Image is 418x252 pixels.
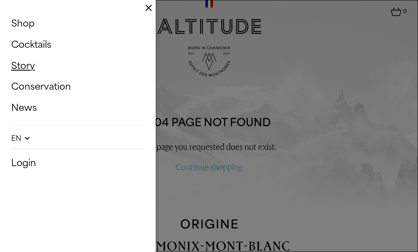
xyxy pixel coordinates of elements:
[11,99,144,117] a: News
[145,5,152,11] img: Close
[11,78,144,95] a: Conservation
[11,15,144,32] a: Shop
[11,154,144,172] a: Login
[11,57,144,75] a: Story
[11,36,144,54] a: Cocktails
